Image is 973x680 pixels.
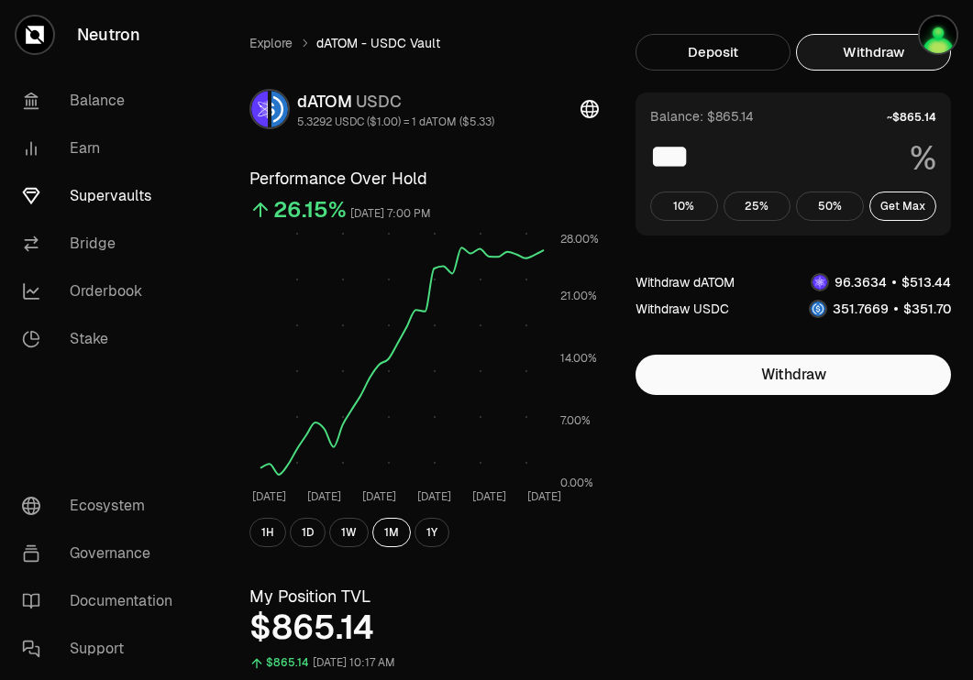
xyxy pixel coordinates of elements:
nav: breadcrumb [249,34,599,52]
img: dATOM Logo [813,275,827,290]
button: Withdraw [796,34,951,71]
tspan: [DATE] [472,489,506,504]
img: Atom Staking [920,16,956,53]
img: dATOM Logo [251,91,268,127]
a: Ecosystem [7,482,198,530]
a: Stake [7,315,198,363]
div: [DATE] 7:00 PM [350,203,431,225]
div: 26.15% [273,195,347,225]
button: 1H [249,518,286,547]
button: 50% [796,192,864,221]
img: USDC Logo [811,302,825,316]
a: Documentation [7,577,198,625]
button: Deposit [636,34,791,71]
h3: Performance Over Hold [249,166,599,192]
a: Orderbook [7,268,198,315]
button: 1Y [415,518,449,547]
div: dATOM [297,89,494,115]
div: Withdraw dATOM [636,273,735,291]
a: Bridge [7,220,198,268]
a: Balance [7,77,198,125]
tspan: 14.00% [560,351,597,366]
span: dATOM - USDC Vault [316,34,440,52]
tspan: 21.00% [560,289,597,303]
div: $865.14 [266,653,309,674]
img: USDC Logo [271,91,288,127]
tspan: 0.00% [560,476,593,490]
tspan: [DATE] [527,489,561,504]
div: Balance: $865.14 [650,107,754,126]
button: 10% [650,192,718,221]
span: % [910,140,936,177]
span: USDC [356,91,402,112]
tspan: 28.00% [560,232,599,247]
button: Withdraw [636,355,951,395]
a: Governance [7,530,198,577]
button: 1W [329,518,369,547]
button: 1M [372,518,411,547]
div: Withdraw USDC [636,300,729,318]
button: 25% [724,192,791,221]
div: [DATE] 10:17 AM [313,653,395,674]
h3: My Position TVL [249,584,599,609]
tspan: 7.00% [560,413,591,428]
button: 1D [290,518,326,547]
tspan: [DATE] [252,489,286,504]
a: Supervaults [7,172,198,220]
a: Earn [7,125,198,172]
div: $865.14 [249,609,599,646]
button: Get Max [869,192,937,221]
div: 5.3292 USDC ($1.00) = 1 dATOM ($5.33) [297,115,494,129]
tspan: [DATE] [362,489,396,504]
a: Explore [249,34,293,52]
tspan: [DATE] [417,489,451,504]
a: Support [7,625,198,673]
tspan: [DATE] [307,489,341,504]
